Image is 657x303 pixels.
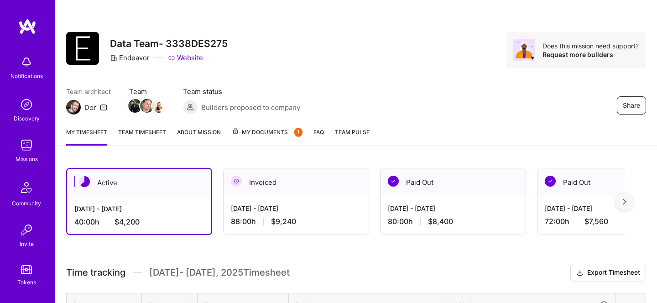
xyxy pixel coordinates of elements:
span: Team Pulse [335,129,370,136]
span: Builders proposed to company [201,103,300,112]
a: Website [168,53,203,63]
button: Share [617,96,646,115]
a: My Documents1 [232,127,302,146]
a: FAQ [313,127,324,146]
span: $4,200 [115,217,140,227]
img: discovery [17,95,36,114]
div: Invoiced [224,168,369,196]
a: Team Pulse [335,127,370,146]
img: Active [79,176,90,187]
div: Paid Out [381,168,526,196]
span: Team [129,87,165,96]
span: Team architect [66,87,111,96]
div: Invite [20,239,34,249]
img: Invite [17,221,36,239]
div: Community [12,199,41,208]
span: $8,400 [428,217,453,226]
h3: Data Team- 3338DES275 [110,38,228,49]
img: Company Logo [66,32,99,65]
i: icon CompanyGray [110,54,117,62]
a: Team Member Avatar [129,98,141,114]
div: [DATE] - [DATE] [231,204,361,213]
img: Community [16,177,37,199]
div: 1 [294,128,302,137]
span: $7,560 [584,217,608,226]
div: 88:00 h [231,217,361,226]
img: Invoiced [231,176,242,187]
div: 40:00 h [74,217,204,227]
span: Time tracking [66,267,125,278]
div: Tokens [17,277,36,287]
span: Share [623,101,640,110]
img: Avatar [513,39,535,61]
img: Team Architect [66,100,81,115]
a: Team timesheet [118,127,166,146]
div: Active [67,169,211,197]
div: [DATE] - [DATE] [74,204,204,214]
img: tokens [21,265,32,274]
i: icon Download [576,268,584,278]
span: My Documents [232,127,302,137]
div: Missions [16,154,38,164]
div: Discovery [14,114,40,123]
a: Team Member Avatar [141,98,153,114]
div: 80:00 h [388,217,518,226]
div: Request more builders [542,50,639,59]
div: Endeavor [110,53,150,63]
img: right [623,199,626,205]
img: Builders proposed to company [183,100,198,115]
img: Team Member Avatar [152,99,166,113]
img: Team Member Avatar [140,99,154,113]
a: My timesheet [66,127,107,146]
div: Notifications [10,71,43,81]
div: [DATE] - [DATE] [388,204,518,213]
a: Team Member Avatar [153,98,165,114]
img: Team Member Avatar [128,99,142,113]
img: Paid Out [545,176,556,187]
div: Does this mission need support? [542,42,639,50]
div: Dor [84,103,96,112]
span: [DATE] - [DATE] , 2025 Timesheet [149,267,290,278]
img: logo [18,18,36,35]
i: icon Mail [100,104,107,111]
span: $9,240 [271,217,296,226]
span: Team status [183,87,300,96]
a: About Mission [177,127,221,146]
button: Export Timesheet [570,264,646,282]
img: bell [17,53,36,71]
img: Paid Out [388,176,399,187]
img: teamwork [17,136,36,154]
